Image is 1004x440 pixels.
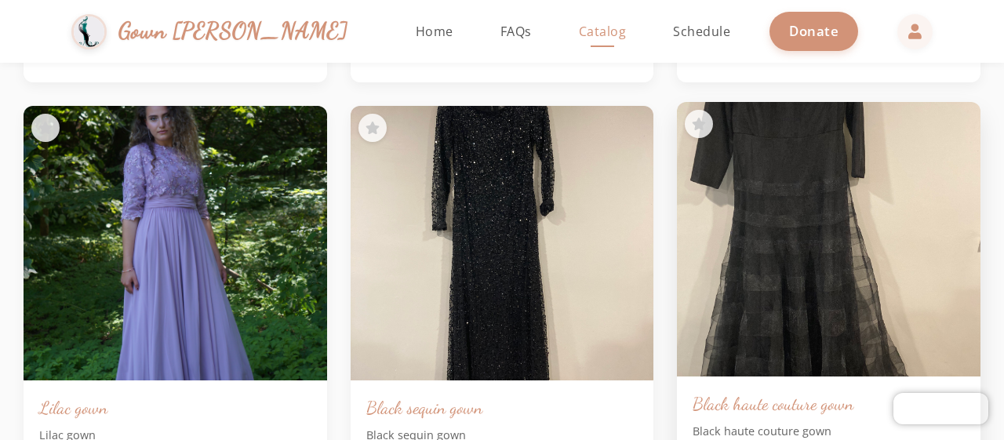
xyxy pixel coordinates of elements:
[118,14,348,48] span: Gown [PERSON_NAME]
[351,106,654,380] img: Black sequin gown
[670,95,988,384] img: Black haute couture gown
[693,423,965,440] p: Black haute couture gown
[893,393,988,424] iframe: Chatra live chat
[789,22,838,40] span: Donate
[366,396,638,419] h3: Black sequin gown
[673,23,730,40] span: Schedule
[24,106,327,380] img: Lilac gown
[693,392,965,415] h3: Black haute couture gown
[416,23,453,40] span: Home
[71,10,364,53] a: Gown [PERSON_NAME]
[500,23,532,40] span: FAQs
[769,12,858,50] a: Donate
[39,396,311,419] h3: Lilac gown
[579,23,627,40] span: Catalog
[71,14,107,49] img: Gown Gmach Logo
